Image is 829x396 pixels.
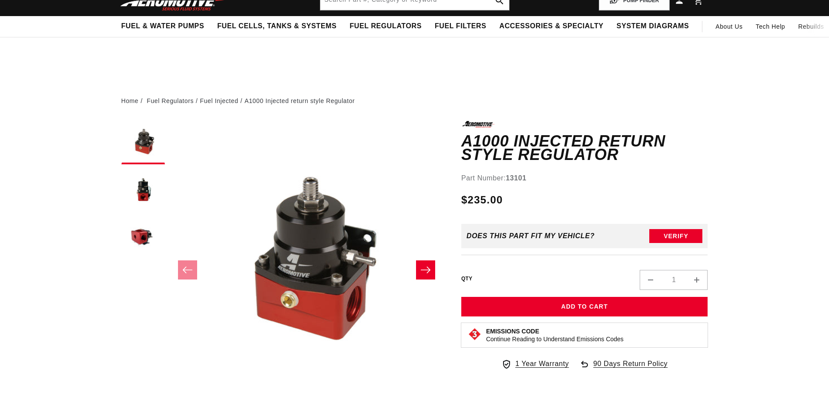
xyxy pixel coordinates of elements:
[121,22,205,31] span: Fuel & Water Pumps
[217,22,336,31] span: Fuel Cells, Tanks & Systems
[756,22,785,31] span: Tech Help
[468,327,482,341] img: Emissions code
[121,96,708,106] nav: breadcrumbs
[349,22,421,31] span: Fuel Regulators
[416,260,435,280] button: Slide right
[593,358,668,378] span: 90 Days Return Policy
[486,335,624,343] p: Continue Reading to Understand Emissions Codes
[506,174,527,182] strong: 13101
[649,229,702,243] button: Verify
[617,22,689,31] span: System Diagrams
[610,16,695,37] summary: System Diagrams
[709,16,749,37] a: About Us
[147,96,200,106] li: Fuel Regulators
[435,22,487,31] span: Fuel Filters
[428,16,493,37] summary: Fuel Filters
[245,96,355,106] li: A1000 Injected return style Regulator
[486,328,539,335] strong: Emissions Code
[515,358,569,369] span: 1 Year Warranty
[798,22,824,31] span: Rebuilds
[343,16,428,37] summary: Fuel Regulators
[749,16,792,37] summary: Tech Help
[121,216,165,260] button: Load image 3 in gallery view
[579,358,668,378] a: 90 Days Return Policy
[211,16,343,37] summary: Fuel Cells, Tanks & Systems
[493,16,610,37] summary: Accessories & Specialty
[715,23,742,30] span: About Us
[121,121,165,164] button: Load image 1 in gallery view
[461,275,473,283] label: QTY
[461,134,708,162] h1: A1000 Injected return style Regulator
[121,96,139,106] a: Home
[461,173,708,184] div: Part Number:
[461,192,503,208] span: $235.00
[501,358,569,369] a: 1 Year Warranty
[200,96,245,106] li: Fuel Injected
[461,297,708,316] button: Add to Cart
[115,16,211,37] summary: Fuel & Water Pumps
[500,22,604,31] span: Accessories & Specialty
[467,232,595,240] div: Does This part fit My vehicle?
[486,327,624,343] button: Emissions CodeContinue Reading to Understand Emissions Codes
[178,260,197,280] button: Slide left
[121,169,165,212] button: Load image 2 in gallery view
